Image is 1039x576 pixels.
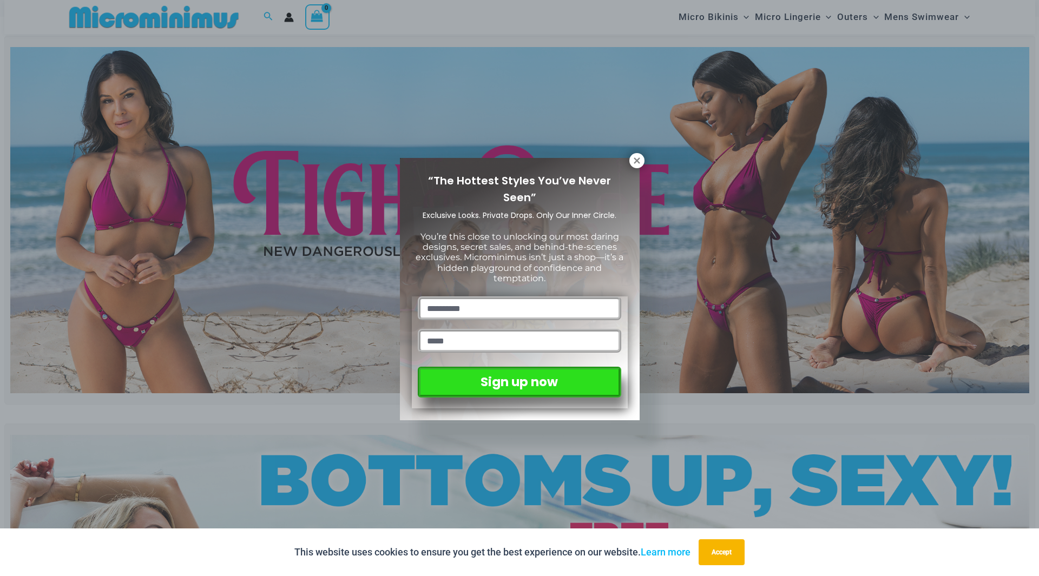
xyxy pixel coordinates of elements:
p: This website uses cookies to ensure you get the best experience on our website. [294,544,691,560]
a: Learn more [641,546,691,558]
button: Sign up now [418,367,621,398]
button: Close [629,153,645,168]
span: Exclusive Looks. Private Drops. Only Our Inner Circle. [423,210,616,221]
span: You’re this close to unlocking our most daring designs, secret sales, and behind-the-scenes exclu... [416,231,623,283]
button: Accept [699,539,745,565]
span: “The Hottest Styles You’ve Never Seen” [428,173,611,205]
